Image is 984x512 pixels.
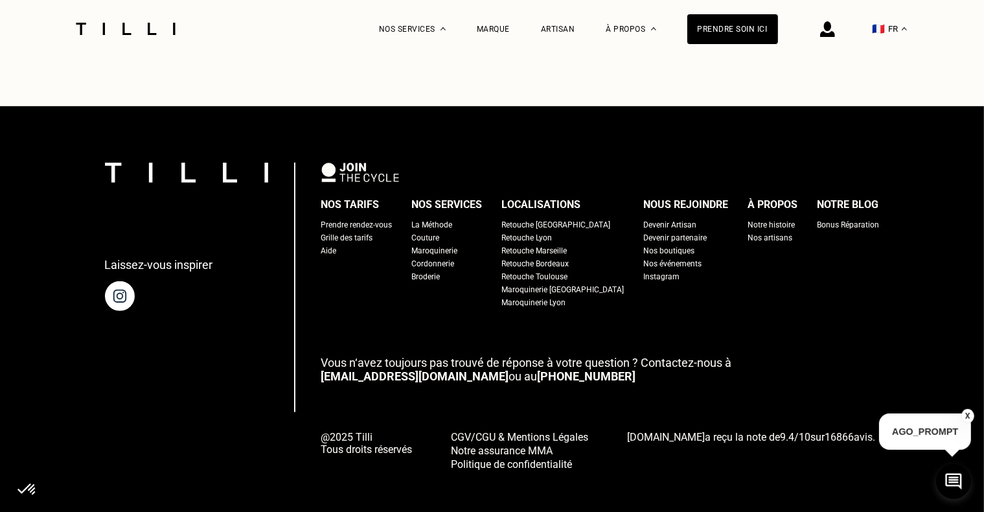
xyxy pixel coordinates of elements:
img: icône connexion [820,21,835,37]
a: Politique de confidentialité [452,457,589,471]
img: logo Tilli [105,163,268,183]
a: Notre histoire [748,218,795,231]
img: menu déroulant [902,27,907,30]
a: Devenir Artisan [644,218,697,231]
span: CGV/CGU & Mentions Légales [452,431,589,443]
span: 🇫🇷 [873,23,886,35]
span: Vous n‘avez toujours pas trouvé de réponse à votre question ? Contactez-nous à [321,356,732,369]
span: Politique de confidentialité [452,458,573,471]
a: Maroquinerie Lyon [502,296,566,309]
a: Notre assurance MMA [452,443,589,457]
a: Maroquinerie [GEOGRAPHIC_DATA] [502,283,624,296]
span: Notre assurance MMA [452,445,553,457]
img: page instagram de Tilli une retoucherie à domicile [105,281,135,311]
a: Retouche Lyon [502,231,553,244]
div: Localisations [502,195,581,215]
div: Nos services [412,195,483,215]
a: [EMAIL_ADDRESS][DOMAIN_NAME] [321,369,509,383]
img: Menu déroulant à propos [651,27,656,30]
a: Retouche [GEOGRAPHIC_DATA] [502,218,611,231]
a: Instagram [644,270,680,283]
a: Broderie [412,270,441,283]
a: Retouche Bordeaux [502,257,569,270]
a: Grille des tarifs [321,231,373,244]
a: Marque [477,25,510,34]
a: Bonus Réparation [818,218,880,231]
a: CGV/CGU & Mentions Légales [452,430,589,443]
a: Maroquinerie [412,244,458,257]
p: Laissez-vous inspirer [105,258,213,272]
span: Tous droits réservés [321,443,413,456]
a: Prendre soin ici [687,14,778,44]
a: La Méthode [412,218,453,231]
a: Prendre rendez-vous [321,218,393,231]
span: a reçu la note de sur avis. [628,431,876,443]
p: AGO_PROMPT [879,413,971,450]
a: Nos événements [644,257,702,270]
a: Nos boutiques [644,244,695,257]
span: 10 [799,431,811,443]
a: Retouche Marseille [502,244,567,257]
a: Retouche Toulouse [502,270,568,283]
a: Aide [321,244,337,257]
a: Couture [412,231,440,244]
span: @2025 Tilli [321,431,413,443]
a: [PHONE_NUMBER] [538,369,636,383]
div: Nos tarifs [321,195,380,215]
img: logo Join The Cycle [321,163,399,182]
button: X [961,409,974,423]
p: ou au [321,356,880,383]
span: [DOMAIN_NAME] [628,431,705,443]
div: Nous rejoindre [644,195,729,215]
div: À propos [748,195,798,215]
span: 16866 [825,431,854,443]
div: Notre blog [818,195,879,215]
a: Cordonnerie [412,257,455,270]
img: Logo du service de couturière Tilli [71,23,180,35]
a: Artisan [541,25,575,34]
span: / [781,431,811,443]
a: Nos artisans [748,231,793,244]
img: Menu déroulant [441,27,446,30]
span: 9.4 [781,431,795,443]
a: Devenir partenaire [644,231,707,244]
